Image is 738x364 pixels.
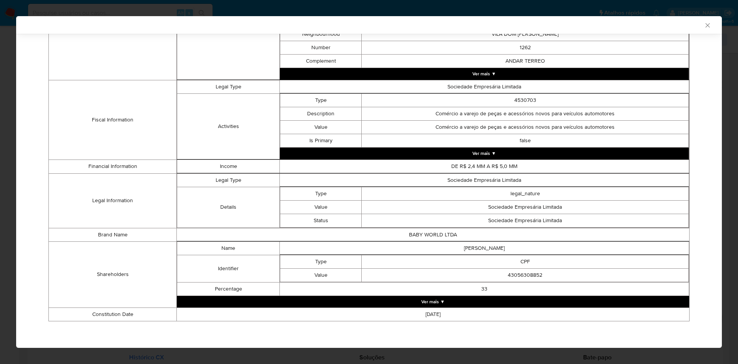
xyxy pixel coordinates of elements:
td: Brand Name [49,228,177,241]
td: Value [280,120,362,134]
td: Financial Information [49,160,177,173]
td: Value [280,200,362,214]
td: Description [280,107,362,120]
td: DE R$ 2,4 MM A R$ 5,0 MM [279,160,689,173]
button: Expand array [280,68,689,80]
td: Type [280,255,362,268]
td: Name [177,241,279,255]
div: closure-recommendation-modal [16,16,722,348]
td: Shareholders [49,241,177,307]
td: Legal Type [177,173,279,187]
td: Constitution Date [49,307,177,321]
td: CPF [362,255,689,268]
td: Activities [177,93,279,159]
td: Value [280,268,362,282]
td: ANDAR TERREO [362,54,689,68]
td: [DATE] [177,307,690,321]
td: Complement [280,54,362,68]
td: 33 [279,282,689,296]
td: 43056308852 [362,268,689,282]
td: BABY WORLD LTDA [177,228,690,241]
td: Identifier [177,255,279,282]
td: Legal Information [49,173,177,228]
td: Type [280,187,362,200]
td: Sociedade Empresária Limitada [279,80,689,93]
td: [PERSON_NAME] [279,241,689,255]
td: Type [280,93,362,107]
td: Status [280,214,362,227]
button: Expand array [177,296,689,307]
td: VILA DOM [PERSON_NAME] [362,27,689,41]
td: 4530703 [362,93,689,107]
td: Sociedade Empresária Limitada [362,214,689,227]
button: Fechar a janela [704,22,711,28]
td: Number [280,41,362,54]
td: false [362,134,689,147]
td: Legal Type [177,80,279,93]
td: Comércio a varejo de peças e acessórios novos para veículos automotores [362,120,689,134]
td: Is Primary [280,134,362,147]
td: Fiscal Information [49,80,177,160]
td: Sociedade Empresária Limitada [362,200,689,214]
button: Expand array [280,148,689,159]
td: 1262 [362,41,689,54]
td: Neighbourhood [280,27,362,41]
td: Comércio a varejo de peças e acessórios novos para veículos automotores [362,107,689,120]
td: Sociedade Empresária Limitada [279,173,689,187]
td: Details [177,187,279,228]
td: legal_nature [362,187,689,200]
td: Income [177,160,279,173]
td: Percentage [177,282,279,296]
